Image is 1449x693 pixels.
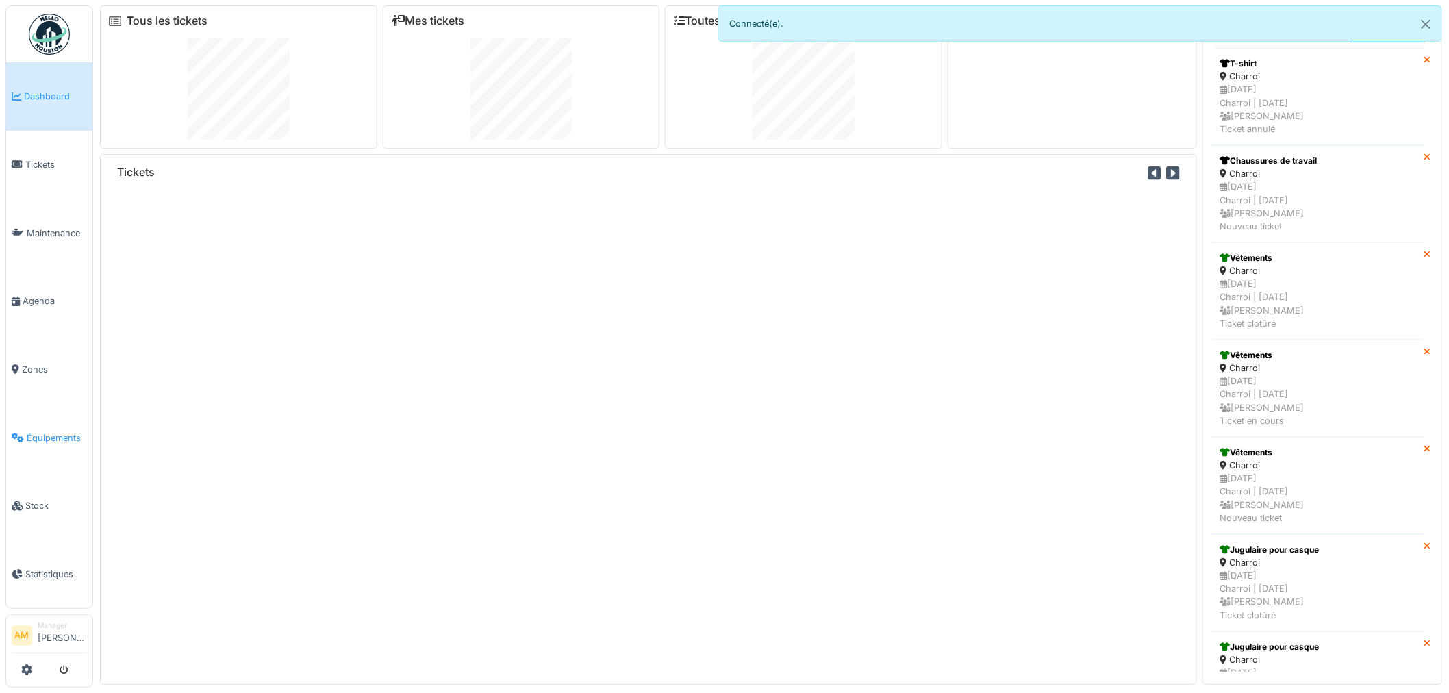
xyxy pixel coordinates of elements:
[1220,459,1415,472] div: Charroi
[6,199,92,267] a: Maintenance
[1211,242,1424,340] a: Vêtements Charroi [DATE]Charroi | [DATE] [PERSON_NAME]Ticket clotûré
[1220,375,1415,427] div: [DATE] Charroi | [DATE] [PERSON_NAME] Ticket en cours
[27,227,87,240] span: Maintenance
[674,14,776,27] a: Toutes les tâches
[1211,437,1424,534] a: Vêtements Charroi [DATE]Charroi | [DATE] [PERSON_NAME]Nouveau ticket
[25,568,87,581] span: Statistiques
[1220,83,1415,136] div: [DATE] Charroi | [DATE] [PERSON_NAME] Ticket annulé
[6,62,92,131] a: Dashboard
[22,363,87,376] span: Zones
[1220,544,1415,556] div: Jugulaire pour casque
[29,14,70,55] img: Badge_color-CXgf-gQk.svg
[27,431,87,444] span: Équipements
[127,14,207,27] a: Tous les tickets
[6,403,92,472] a: Équipements
[1220,277,1415,330] div: [DATE] Charroi | [DATE] [PERSON_NAME] Ticket clotûré
[12,620,87,653] a: AM Manager[PERSON_NAME]
[1220,569,1415,622] div: [DATE] Charroi | [DATE] [PERSON_NAME] Ticket clotûré
[1211,534,1424,631] a: Jugulaire pour casque Charroi [DATE]Charroi | [DATE] [PERSON_NAME]Ticket clotûré
[1220,349,1415,362] div: Vêtements
[1220,472,1415,525] div: [DATE] Charroi | [DATE] [PERSON_NAME] Nouveau ticket
[1220,264,1415,277] div: Charroi
[1211,48,1424,145] a: T-shirt Charroi [DATE]Charroi | [DATE] [PERSON_NAME]Ticket annulé
[6,336,92,404] a: Zones
[25,158,87,171] span: Tickets
[1211,340,1424,437] a: Vêtements Charroi [DATE]Charroi | [DATE] [PERSON_NAME]Ticket en cours
[12,625,32,646] li: AM
[6,131,92,199] a: Tickets
[1220,167,1415,180] div: Charroi
[6,267,92,336] a: Agenda
[117,166,155,179] h6: Tickets
[24,90,87,103] span: Dashboard
[38,620,87,631] div: Manager
[6,540,92,609] a: Statistiques
[1220,556,1415,569] div: Charroi
[1411,6,1441,42] button: Close
[1220,58,1415,70] div: T-shirt
[1211,145,1424,242] a: Chaussures de travail Charroi [DATE]Charroi | [DATE] [PERSON_NAME]Nouveau ticket
[1220,155,1415,167] div: Chaussures de travail
[392,14,465,27] a: Mes tickets
[1220,180,1415,233] div: [DATE] Charroi | [DATE] [PERSON_NAME] Nouveau ticket
[25,499,87,512] span: Stock
[1220,641,1415,653] div: Jugulaire pour casque
[1220,653,1415,666] div: Charroi
[23,294,87,307] span: Agenda
[6,472,92,540] a: Stock
[1220,70,1415,83] div: Charroi
[718,5,1442,42] div: Connecté(e).
[38,620,87,650] li: [PERSON_NAME]
[1220,252,1415,264] div: Vêtements
[1220,446,1415,459] div: Vêtements
[1220,362,1415,375] div: Charroi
